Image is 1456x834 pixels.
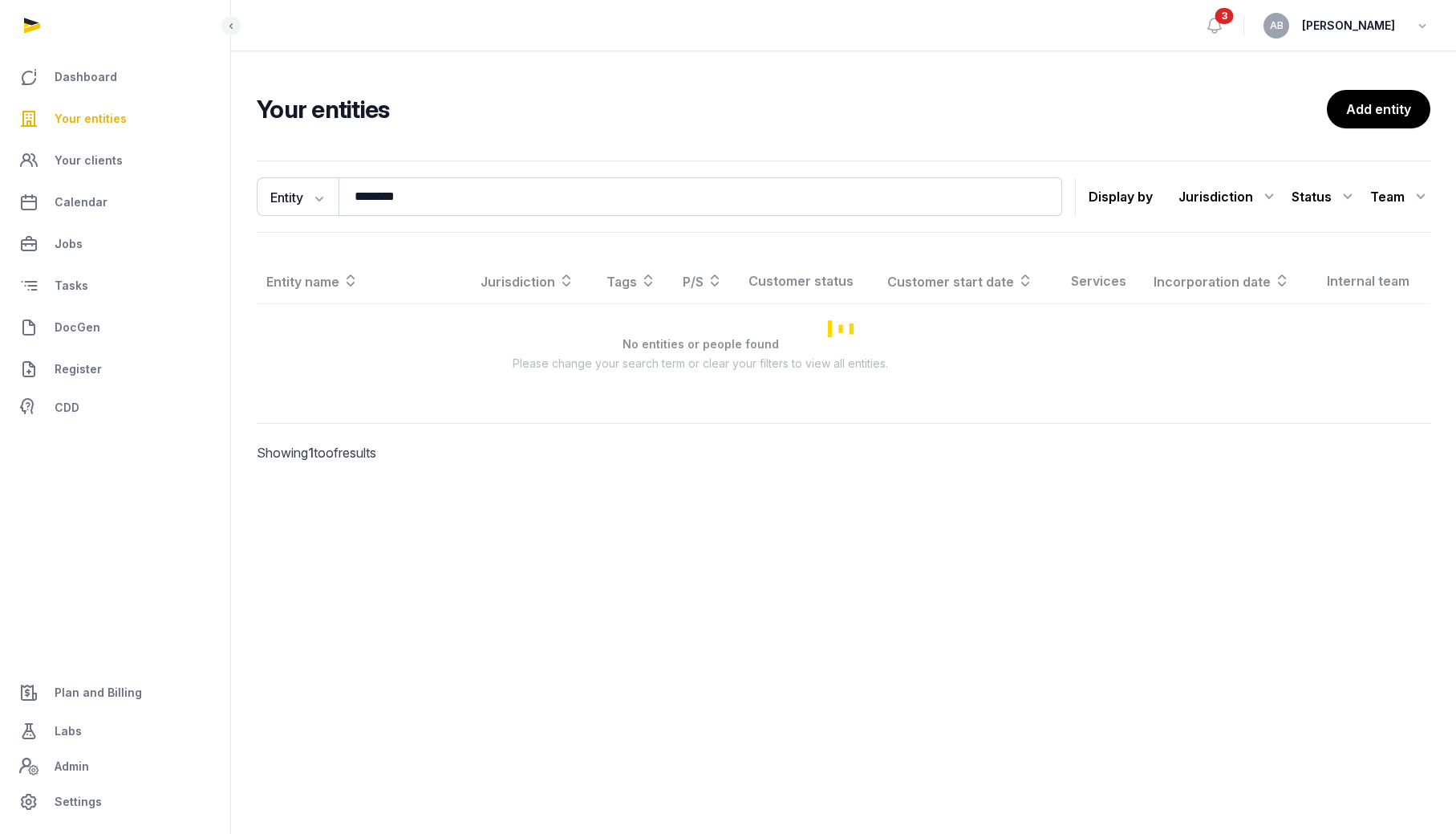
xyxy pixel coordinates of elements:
a: Plan and Billing [13,673,217,712]
span: Dashboard [55,67,117,87]
span: AB [1270,21,1284,31]
h2: Your entities [257,95,1327,124]
a: Dashboard [13,58,217,96]
span: Settings [55,792,102,812]
p: Showing to of results [257,424,531,482]
div: Status [1292,184,1357,210]
a: DocGen [13,308,217,347]
span: Calendar [55,193,107,212]
span: CDD [55,398,79,417]
span: Plan and Billing [55,683,142,702]
a: CDD [13,392,217,424]
span: Jobs [55,234,83,254]
span: Your clients [55,151,123,170]
div: Loading [257,258,1430,397]
button: AB [1263,13,1289,39]
span: Register [55,360,102,379]
a: Labs [13,712,217,751]
a: Your entities [13,100,217,138]
a: Jobs [13,225,217,263]
a: Settings [13,783,217,821]
span: Tasks [55,276,88,295]
a: Admin [13,751,217,783]
span: Labs [55,722,82,741]
p: Display by [1089,184,1153,210]
span: [PERSON_NAME] [1302,16,1395,35]
a: Calendar [13,183,217,222]
a: Tasks [13,266,217,305]
span: DocGen [55,318,100,337]
span: 1 [308,445,314,461]
a: Add entity [1327,90,1430,128]
span: Your entities [55,109,127,128]
div: Team [1370,184,1430,210]
span: 3 [1215,8,1234,24]
span: Admin [55,757,89,776]
div: Jurisdiction [1178,184,1279,210]
button: Entity [257,177,339,216]
a: Register [13,350,217,389]
a: Your clients [13,141,217,180]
